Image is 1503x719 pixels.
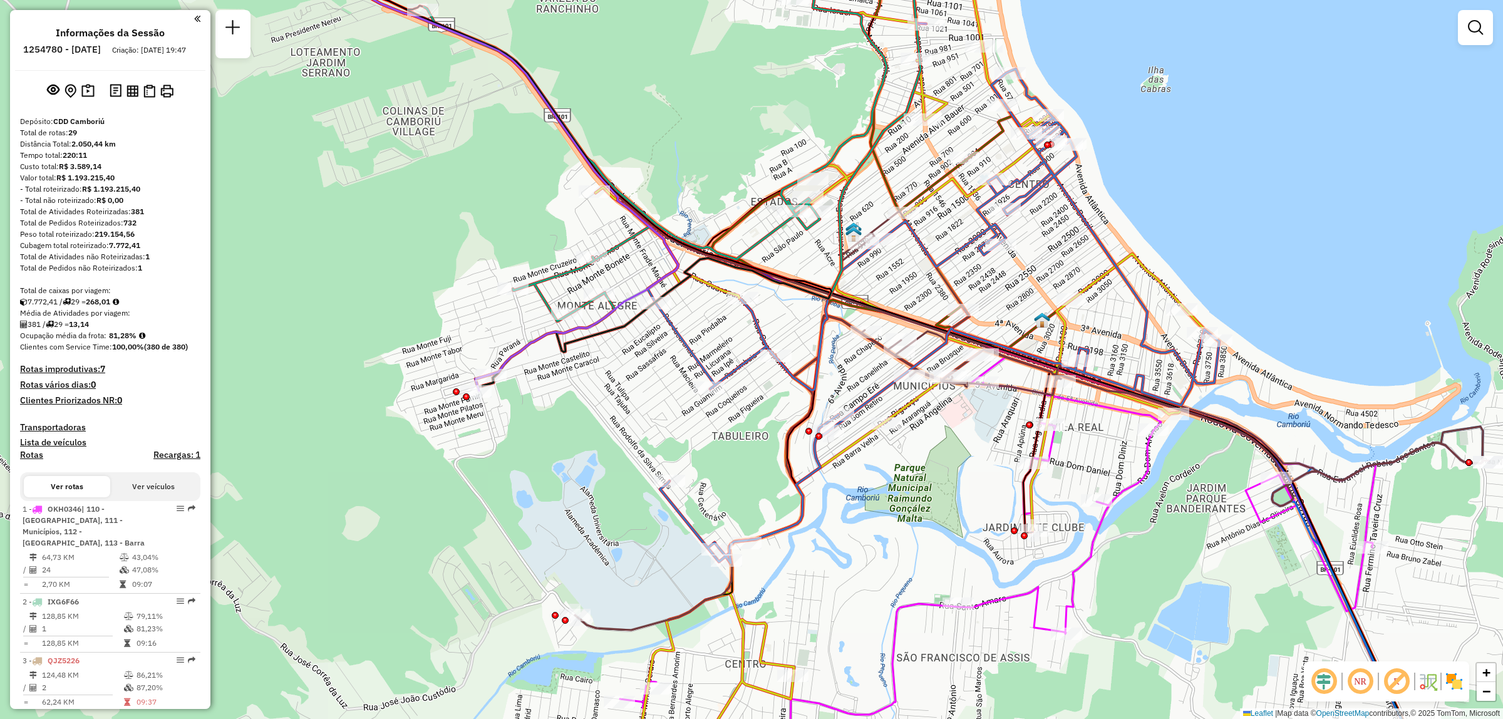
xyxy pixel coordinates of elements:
[177,505,184,512] em: Opções
[124,684,133,691] i: % de utilização da cubagem
[56,27,165,39] h4: Informações da Sessão
[1477,682,1495,701] a: Zoom out
[124,639,130,647] i: Tempo total em rota
[132,551,195,564] td: 43,04%
[136,681,195,694] td: 87,20%
[112,342,144,351] strong: 100,00%
[41,696,123,708] td: 62,24 KM
[41,669,123,681] td: 124,48 KM
[124,671,133,679] i: % de utilização do peso
[23,504,145,547] span: | 110 - [GEOGRAPHIC_DATA], 111 - Municípios, 112 - [GEOGRAPHIC_DATA], 113 - Barra
[71,139,116,148] strong: 2.050,44 km
[1477,663,1495,682] a: Zoom in
[124,698,130,706] i: Tempo total em rota
[120,566,129,574] i: % de utilização da cubagem
[123,218,137,227] strong: 732
[188,505,195,512] em: Rota exportada
[1243,709,1273,718] a: Leaflet
[194,11,200,26] a: Clique aqui para minimizar o painel
[124,82,141,99] button: Visualizar relatório de Roteirização
[136,696,195,708] td: 09:37
[62,81,79,101] button: Centralizar mapa no depósito ou ponto de apoio
[177,656,184,664] em: Opções
[68,128,77,137] strong: 29
[29,684,37,691] i: Total de Atividades
[46,321,54,328] i: Total de rotas
[41,681,123,694] td: 2
[145,252,150,261] strong: 1
[1034,312,1050,328] img: 711 UDC Light WCL Camboriu
[48,656,80,665] span: QJZ5226
[23,564,29,576] td: /
[23,597,79,606] span: 2 -
[124,613,133,620] i: % de utilização do peso
[29,625,37,633] i: Total de Atividades
[20,184,200,195] div: - Total roteirizado:
[1316,709,1370,718] a: OpenStreetMap
[1275,709,1277,718] span: |
[117,395,122,406] strong: 0
[41,637,123,649] td: 128,85 KM
[188,656,195,664] em: Rota exportada
[124,625,133,633] i: % de utilização da cubagem
[41,623,123,635] td: 1
[79,81,97,101] button: Painel de Sugestão
[20,296,200,308] div: 7.772,41 / 29 =
[59,162,101,171] strong: R$ 3.589,14
[20,217,200,229] div: Total de Pedidos Roteirizados:
[132,564,195,576] td: 47,08%
[107,44,191,56] div: Criação: [DATE] 19:47
[188,597,195,605] em: Rota exportada
[29,554,37,561] i: Distância Total
[158,82,176,100] button: Imprimir Rotas
[153,450,200,460] h4: Recargas: 1
[109,331,137,340] strong: 81,28%
[20,240,200,251] div: Cubagem total roteirizado:
[136,610,195,623] td: 79,11%
[20,229,200,240] div: Peso total roteirizado:
[82,184,140,194] strong: R$ 1.193.215,40
[41,610,123,623] td: 128,85 KM
[20,127,200,138] div: Total de rotas:
[845,222,862,238] img: 702 UDC Light Balneario
[23,637,29,649] td: =
[20,262,200,274] div: Total de Pedidos não Roteirizados:
[91,379,96,390] strong: 0
[20,161,200,172] div: Custo total:
[132,578,195,591] td: 09:07
[1240,708,1503,719] div: Map data © contributors,© 2025 TomTom, Microsoft
[20,364,200,375] h4: Rotas improdutivas:
[177,597,184,605] em: Opções
[48,597,79,606] span: IXG6F66
[23,44,101,55] h6: 1254780 - [DATE]
[138,263,142,272] strong: 1
[141,82,158,100] button: Visualizar Romaneio
[20,308,200,319] div: Média de Atividades por viagem:
[96,195,123,205] strong: R$ 0,00
[23,656,80,665] span: 3 -
[20,206,200,217] div: Total de Atividades Roteirizadas:
[1444,671,1464,691] img: Exibir/Ocultar setores
[63,150,87,160] strong: 220:11
[20,285,200,296] div: Total de caixas por viagem:
[53,116,105,126] strong: CDD Camboriú
[95,229,135,239] strong: 219.154,56
[107,81,124,101] button: Logs desbloquear sessão
[1418,671,1438,691] img: Fluxo de ruas
[1382,666,1412,696] span: Exibir rótulo
[41,564,119,576] td: 24
[109,241,140,250] strong: 7.772,41
[20,321,28,328] i: Total de Atividades
[56,173,115,182] strong: R$ 1.193.215,40
[220,15,245,43] a: Nova sessão e pesquisa
[20,116,200,127] div: Depósito:
[131,207,144,216] strong: 381
[20,422,200,433] h4: Transportadoras
[20,342,112,351] span: Clientes com Service Time:
[41,551,119,564] td: 64,73 KM
[20,331,106,340] span: Ocupação média da frota:
[20,251,200,262] div: Total de Atividades não Roteirizadas:
[29,613,37,620] i: Distância Total
[20,138,200,150] div: Distância Total:
[20,437,200,448] h4: Lista de veículos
